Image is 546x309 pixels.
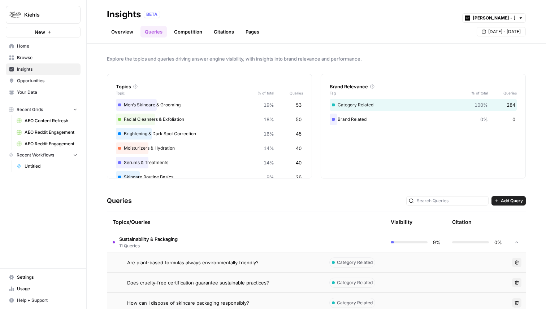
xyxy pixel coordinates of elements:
[116,83,303,90] div: Topics
[488,28,521,35] span: [DATE] - [DATE]
[296,173,302,181] span: 26
[116,90,252,96] span: Topic
[25,129,77,136] span: AEO Reddit Engagement
[252,90,274,96] span: % of total
[493,239,502,246] span: 0%
[512,116,515,123] span: 0
[296,116,302,123] span: 50
[13,115,81,127] a: AEO Content Refresh
[17,274,77,281] span: Settings
[17,152,54,158] span: Recent Workflows
[13,127,81,138] a: AEO Reddit Engagement
[6,40,81,52] a: Home
[17,54,77,61] span: Browse
[330,99,517,111] div: Category Related
[264,116,274,123] span: 18%
[274,90,303,96] span: Queries
[6,75,81,87] a: Opportunities
[391,218,412,226] div: Visibility
[337,300,373,306] span: Category Related
[6,27,81,37] button: New
[491,196,526,206] button: Add Query
[25,141,77,147] span: AEO Reddit Engagement
[264,130,274,137] span: 16%
[337,279,373,286] span: Category Related
[127,259,259,266] span: Are plant-based formulas always environmentally friendly?
[209,26,238,37] a: Citations
[113,212,318,232] div: Topics/Queries
[507,101,515,109] span: 284
[6,295,81,306] button: Help + Support
[6,283,81,295] a: Usage
[25,118,77,124] span: AEO Content Refresh
[480,116,488,123] span: 0%
[477,27,526,36] button: [DATE] - [DATE]
[6,6,81,24] button: Workspace: Kiehls
[6,272,81,283] a: Settings
[127,279,269,286] span: Does cruelty-free certification guarantee sustainable practices?
[116,128,303,140] div: Brightening & Dark Spot Correction
[501,198,523,204] span: Add Query
[6,104,81,115] button: Recent Grids
[474,101,488,109] span: 100%
[13,160,81,172] a: Untitled
[17,106,43,113] span: Recent Grids
[107,55,526,62] span: Explore the topics and queries driving answer engine visibility, with insights into brand relevan...
[296,159,302,166] span: 40
[116,114,303,125] div: Facial Cleansers & Exfoliation
[6,63,81,75] a: Insights
[170,26,207,37] a: Competition
[330,83,517,90] div: Brand Relevance
[264,159,274,166] span: 14%
[107,26,138,37] a: Overview
[144,11,160,18] div: BETA
[127,299,249,306] span: How can I dispose of skincare packaging responsibly?
[432,239,441,246] span: 9%
[140,26,167,37] a: Queries
[330,90,466,96] span: Tag
[119,235,178,243] span: Sustainability & Packaging
[17,297,77,304] span: Help + Support
[264,101,274,109] span: 19%
[8,8,21,21] img: Kiehls Logo
[119,243,178,249] span: 11 Queries
[13,138,81,150] a: AEO Reddit Engagement
[24,11,68,18] span: Kiehls
[452,212,472,232] div: Citation
[264,145,274,152] span: 14%
[488,90,517,96] span: Queries
[6,52,81,63] a: Browse
[241,26,264,37] a: Pages
[107,196,132,206] h3: Queries
[35,28,45,36] span: New
[17,66,77,72] span: Insights
[17,78,77,84] span: Opportunities
[17,43,77,49] span: Home
[17,286,77,292] span: Usage
[417,197,486,204] input: Search Queries
[6,87,81,98] a: Your Data
[107,9,141,20] div: Insights
[266,173,274,181] span: 9%
[116,157,303,168] div: Serums & Treatments
[6,150,81,160] button: Recent Workflows
[466,90,488,96] span: % of total
[337,259,373,266] span: Category Related
[116,142,303,154] div: Moisturizers & Hydration
[116,99,303,111] div: Men’s Skincare & Grooming
[25,163,77,169] span: Untitled
[17,89,77,96] span: Your Data
[296,130,302,137] span: 45
[473,14,515,22] input: Kiehl's - UK
[330,114,517,125] div: Brand Related
[296,145,302,152] span: 40
[116,171,303,183] div: Skincare Routine Basics
[296,101,302,109] span: 53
